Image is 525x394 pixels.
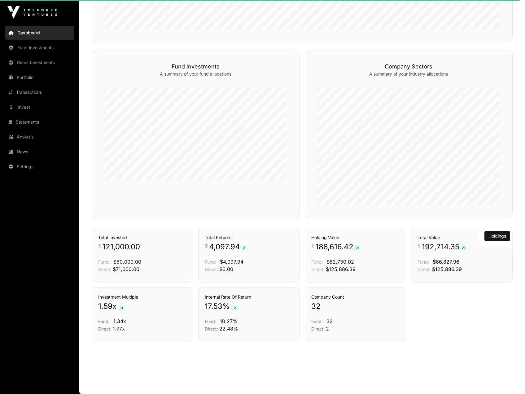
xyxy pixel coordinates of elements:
[98,234,187,241] h3: Total Invested
[432,266,462,272] span: $125,886.39
[311,267,325,272] span: Direct:
[317,71,500,77] p: A summary of your industry allocations
[205,301,222,311] span: 17.53
[220,318,238,324] span: 10.27%
[219,326,238,332] span: 22.48%
[5,100,74,114] a: Invest
[311,242,314,249] span: $
[98,301,112,311] span: 1.59
[326,259,354,265] span: $62,730.02
[220,259,243,265] span: $4,097.94
[113,318,126,324] span: 1.34x
[311,259,323,265] span: Fund:
[205,319,216,324] span: Fund:
[311,326,325,331] span: Direct:
[418,267,431,272] span: Direct:
[104,62,287,71] h3: Fund Investments
[98,294,187,300] h3: Investment Multiple
[5,130,74,144] a: Analysis
[98,326,112,331] span: Direct:
[5,56,74,69] a: Direct Investments
[5,160,74,173] a: Settings
[5,85,74,99] a: Transactions
[112,301,116,311] span: x
[98,267,112,272] span: Direct:
[98,319,110,324] span: Fund:
[326,326,329,332] span: 2
[494,364,525,394] iframe: Chat Widget
[205,242,208,249] span: $
[316,242,361,252] span: 188,616.42
[326,266,356,272] span: $125,886.39
[311,294,400,300] h3: Company Count
[209,242,248,252] span: 4,097.94
[205,234,293,241] h3: Total Returns
[311,234,400,241] h3: Holding Value
[219,266,233,272] span: $0.00
[418,242,421,249] span: $
[113,266,139,272] span: $71,000.00
[104,71,287,77] p: A summary of your fund allocations
[5,71,74,84] a: Portfolio
[98,242,101,249] span: $
[7,6,57,19] img: Icehouse Ventures Logo
[433,259,459,265] span: $66,827.96
[422,242,467,252] span: 192,714.35
[205,259,216,265] span: Fund:
[113,259,141,265] span: $50,000.00
[484,231,510,241] button: Holdings
[5,41,74,55] a: Fund Investments
[103,242,140,252] span: 121,000.00
[205,267,218,272] span: Direct:
[98,259,110,265] span: Fund:
[488,233,506,239] a: Holdings
[5,145,74,159] a: News
[326,318,333,324] span: 32
[418,259,429,265] span: Fund:
[205,326,218,331] span: Direct:
[311,301,321,311] span: 32
[418,234,506,241] h3: Total Value
[317,62,500,71] h3: Company Sectors
[222,301,230,311] span: %
[5,26,74,40] a: Dashboard
[205,294,293,300] h3: Internal Rate Of Return
[5,115,74,129] a: Statements
[311,319,323,324] span: Fund:
[113,326,125,332] span: 1.77x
